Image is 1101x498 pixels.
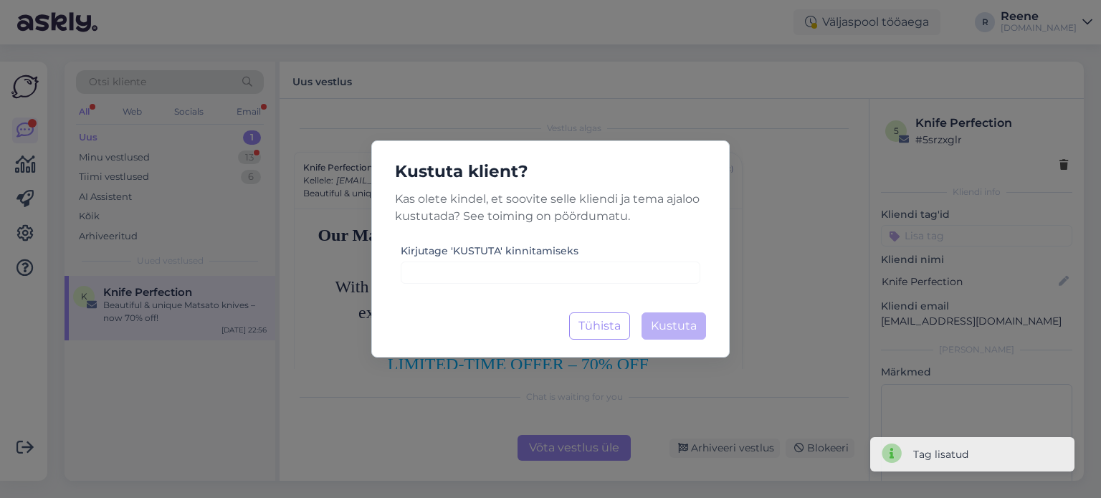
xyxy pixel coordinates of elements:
p: Kas olete kindel, et soovite selle kliendi ja tema ajaloo kustutada? See toiming on pöördumatu. [383,191,718,225]
button: Kustuta [642,312,706,340]
h5: Kustuta klient? [383,158,718,185]
span: Kustuta [651,319,697,332]
button: Tühista [569,312,630,340]
label: Kirjutage 'KUSTUTA' kinnitamiseks [401,244,578,259]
